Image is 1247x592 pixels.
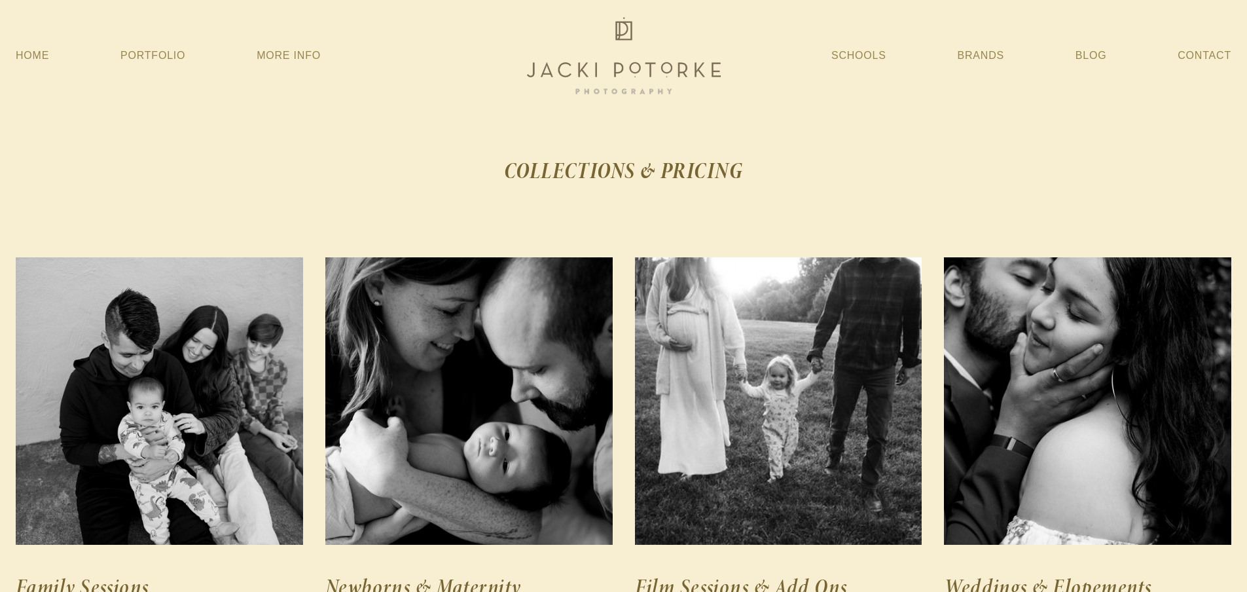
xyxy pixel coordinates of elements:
[120,50,185,61] a: Portfolio
[257,44,321,67] a: More Info
[831,44,886,67] a: Schools
[504,155,743,186] strong: COLLECTIONS & PRICING
[1075,44,1107,67] a: Blog
[519,14,729,98] img: Jacki Potorke Sacramento Family Photographer
[1178,44,1231,67] a: Contact
[16,44,49,67] a: Home
[958,44,1004,67] a: Brands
